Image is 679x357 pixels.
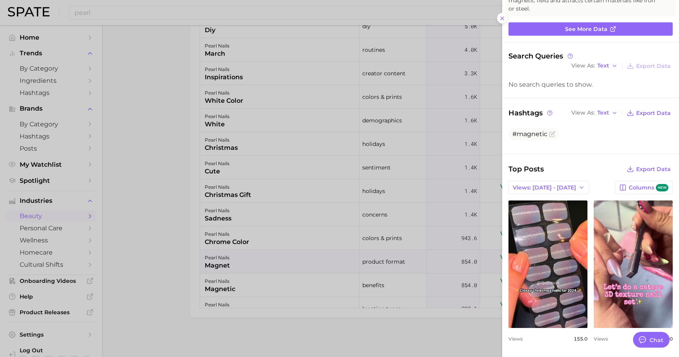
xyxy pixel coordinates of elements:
[636,166,671,173] span: Export Data
[615,181,673,194] button: Columnsnew
[597,111,609,115] span: Text
[625,107,673,118] button: Export Data
[508,81,673,88] div: No search queries to show.
[629,184,668,191] span: Columns
[565,26,607,33] span: See more data
[508,181,589,194] button: Views: [DATE] - [DATE]
[594,336,608,342] span: Views
[569,108,620,118] button: View AsText
[597,64,609,68] span: Text
[571,64,595,68] span: View As
[508,336,523,342] span: Views
[569,61,620,71] button: View AsText
[574,336,587,342] span: 155.0
[513,184,576,191] span: Views: [DATE] - [DATE]
[656,184,668,191] span: new
[508,22,673,36] a: See more data
[571,111,595,115] span: View As
[508,107,554,118] span: Hashtags
[512,130,547,138] span: #magnetic
[625,60,673,71] button: Export Data
[508,164,544,175] span: Top Posts
[636,110,671,117] span: Export Data
[508,52,574,60] span: Search Queries
[625,164,673,175] button: Export Data
[549,131,555,137] button: Flag as miscategorized or irrelevant
[636,63,671,69] span: Export Data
